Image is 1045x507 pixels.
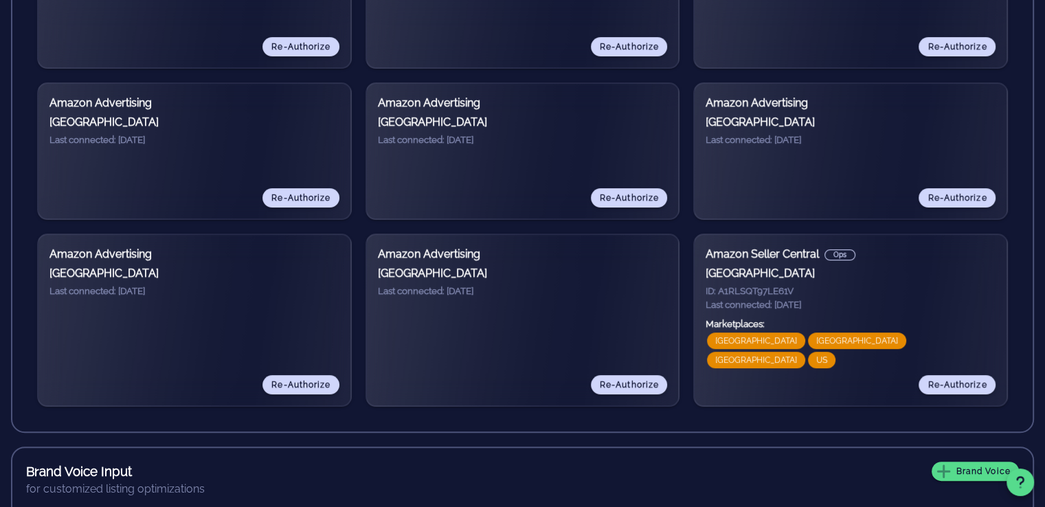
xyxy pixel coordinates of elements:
[378,265,668,282] h3: [GEOGRAPHIC_DATA]
[932,462,1019,481] button: Brand Voice
[816,352,827,368] span: US
[271,42,330,52] span: Re-Authorize
[928,193,987,203] span: Re-Authorize
[262,375,339,394] button: Re-Authorize
[26,481,1019,497] div: for customized listing optimizations
[591,37,668,56] button: Re-Authorize
[599,380,659,390] span: Re-Authorize
[378,246,668,262] h3: Amazon Advertising
[919,375,996,394] button: Re-Authorize
[706,298,996,312] h5: Last connected: [DATE]
[49,265,339,282] h3: [GEOGRAPHIC_DATA]
[706,133,996,147] h5: Last connected: [DATE]
[378,133,668,147] h5: Last connected: [DATE]
[928,42,987,52] span: Re-Authorize
[26,462,132,481] h3: Brand Voice Input
[49,114,339,131] h3: [GEOGRAPHIC_DATA]
[706,265,996,282] h3: [GEOGRAPHIC_DATA]
[49,133,339,147] h5: Last connected: [DATE]
[919,188,996,207] button: Re-Authorize
[706,284,996,298] h5: ID: A1RLSQT97LE61V
[591,375,668,394] button: Re-Authorize
[271,380,330,390] span: Re-Authorize
[1007,469,1034,496] button: Support
[49,284,339,298] h5: Last connected: [DATE]
[378,114,668,131] h3: [GEOGRAPHIC_DATA]
[706,246,996,262] h3: Amazon Seller Central
[919,37,996,56] button: Re-Authorize
[706,114,996,131] h3: [GEOGRAPHIC_DATA]
[262,37,339,56] button: Re-Authorize
[816,333,898,349] span: [GEOGRAPHIC_DATA]
[706,95,996,111] h3: Amazon Advertising
[271,193,330,203] span: Re-Authorize
[378,284,668,298] h5: Last connected: [DATE]
[591,188,668,207] button: Re-Authorize
[928,380,987,390] span: Re-Authorize
[49,95,339,111] h3: Amazon Advertising
[706,317,996,331] h5: Marketplaces:
[941,465,1011,477] span: Brand Voice
[49,246,339,262] h3: Amazon Advertising
[599,193,659,203] span: Re-Authorize
[715,352,797,368] span: [GEOGRAPHIC_DATA]
[378,95,668,111] h3: Amazon Advertising
[833,250,846,260] span: Ops
[599,42,659,52] span: Re-Authorize
[715,333,797,349] span: [GEOGRAPHIC_DATA]
[262,188,339,207] button: Re-Authorize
